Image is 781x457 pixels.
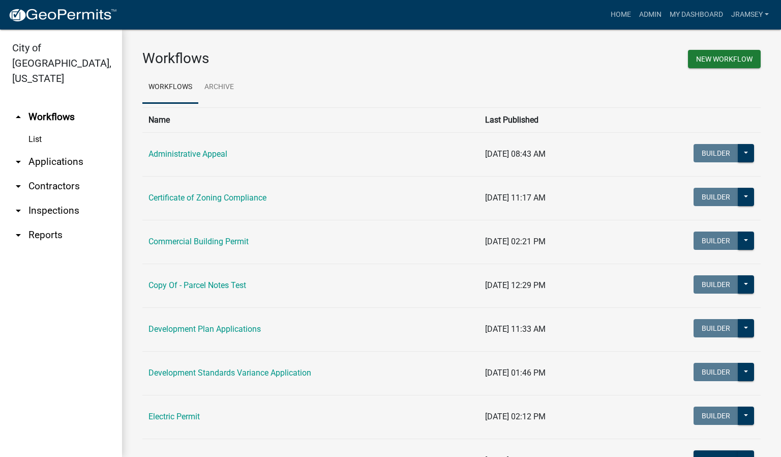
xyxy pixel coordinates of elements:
i: arrow_drop_down [12,156,24,168]
a: My Dashboard [666,5,727,24]
span: [DATE] 11:17 AM [485,193,546,203]
i: arrow_drop_down [12,205,24,217]
span: [DATE] 01:46 PM [485,368,546,378]
a: Archive [198,71,240,104]
h3: Workflows [142,50,444,67]
a: Certificate of Zoning Compliance [148,193,266,203]
span: [DATE] 08:43 AM [485,149,546,159]
button: New Workflow [688,50,761,68]
a: Development Plan Applications [148,324,261,334]
button: Builder [694,319,738,337]
button: Builder [694,232,738,250]
button: Builder [694,144,738,162]
span: [DATE] 12:29 PM [485,280,546,290]
i: arrow_drop_down [12,229,24,241]
i: arrow_drop_up [12,111,24,123]
a: Admin [635,5,666,24]
a: Development Standards Variance Application [148,368,311,378]
th: Last Published [479,107,619,132]
a: Home [607,5,635,24]
span: [DATE] 11:33 AM [485,324,546,334]
button: Builder [694,407,738,425]
a: jramsey [727,5,773,24]
span: [DATE] 02:12 PM [485,412,546,421]
span: [DATE] 02:21 PM [485,237,546,246]
th: Name [142,107,479,132]
button: Builder [694,363,738,381]
a: Administrative Appeal [148,149,227,159]
a: Workflows [142,71,198,104]
a: Electric Permit [148,412,200,421]
a: Copy Of - Parcel Notes Test [148,280,246,290]
button: Builder [694,275,738,294]
a: Commercial Building Permit [148,237,249,246]
button: Builder [694,188,738,206]
i: arrow_drop_down [12,180,24,192]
